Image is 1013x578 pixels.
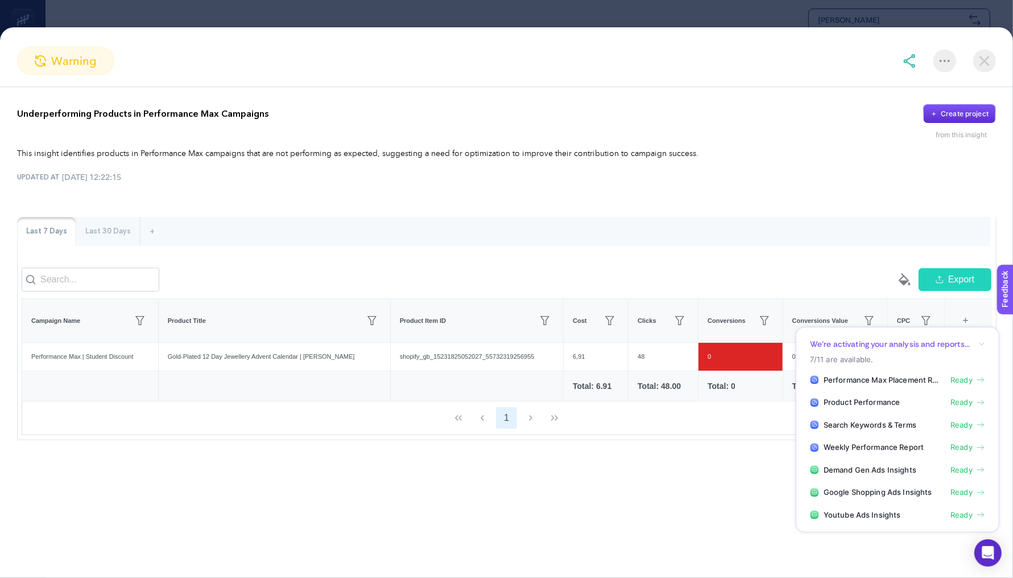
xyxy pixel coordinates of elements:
span: Clicks [638,316,656,326]
div: Total: 0 [708,380,773,392]
div: + [955,308,977,333]
span: Ready [950,442,973,453]
a: Ready [950,397,985,408]
span: Ready [950,487,973,498]
span: Weekly Performance Report [824,442,924,453]
div: 6,91 [564,343,628,371]
p: 7/11 are available. [810,354,985,365]
a: Ready [950,420,985,431]
span: Ready [950,375,973,386]
button: Create project [923,104,996,124]
span: Product Performance [824,397,900,408]
div: Create project [941,109,989,118]
p: This insight identifies products in Performance Max campaigns that are not performing as expected... [17,148,996,160]
a: Ready [950,487,985,498]
div: 0 [783,343,887,371]
input: Search... [22,268,159,292]
time: [DATE] 12:22:15 [62,171,121,183]
div: 8 items selected [954,308,963,333]
span: Demand Gen Ads Insights [824,465,916,476]
span: Ready [950,510,973,521]
div: 48 [629,343,698,371]
div: Gold-Plated 12 Day Jewellery Advent Calendar | [PERSON_NAME] [159,343,390,371]
div: 0 [698,343,782,371]
p: Underperforming Products in Performance Max Campaigns [17,107,268,121]
img: share [903,54,916,68]
span: Product Item ID [400,316,446,326]
div: shopify_gb_15231825052027_55732319256955 [391,343,563,371]
div: Last 7 Days [17,217,76,247]
span: Ready [950,420,973,431]
span: Performance Max Placement Report [824,375,942,386]
div: Total: 6.91 [573,380,619,392]
div: Last 30 Days [76,217,140,247]
span: UPDATED AT [17,173,60,182]
span: Export [948,273,974,286]
a: Ready [950,375,985,386]
img: More options [940,60,950,62]
span: CPC [897,316,910,326]
a: Ready [950,465,985,476]
span: Campaign Name [31,316,80,326]
div: + [140,217,164,247]
span: Ready [950,465,973,476]
p: We’re activating your analysis and reports... [810,339,970,350]
a: Ready [950,510,985,521]
span: Youtube Ads Insights [824,510,901,521]
span: Product Title [168,316,206,326]
span: Google Shopping Ads Insights [824,487,932,498]
div: Total: 0 [792,380,878,392]
div: Total: 48.00 [638,380,689,392]
span: Search Keywords & Terms [824,420,916,431]
span: Cost [573,316,586,326]
span: Ready [950,397,973,408]
a: Ready [950,442,985,453]
button: 1 [496,407,518,429]
div: Performance Max | Student Discount [22,343,158,371]
img: warning [35,55,46,67]
span: warning [51,52,97,69]
div: from this insight [936,130,996,140]
img: close-dialog [973,50,996,72]
div: Open Intercom Messenger [974,539,1002,567]
span: Conversions Value [792,316,848,326]
span: Feedback [7,3,43,13]
span: Conversions [708,316,746,326]
button: Export [919,268,991,291]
